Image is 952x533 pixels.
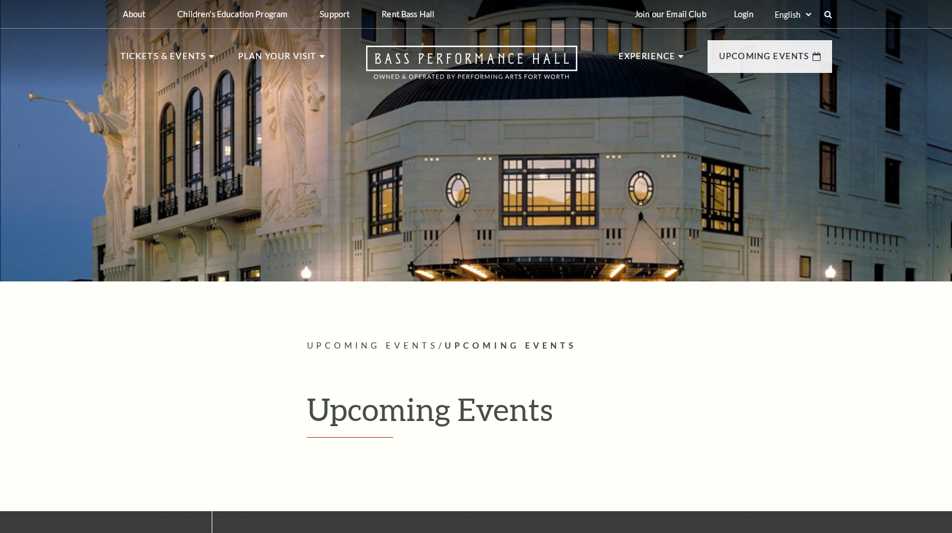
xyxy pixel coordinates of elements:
[772,9,813,20] select: Select:
[121,49,207,70] p: Tickets & Events
[320,9,349,19] p: Support
[719,49,810,70] p: Upcoming Events
[445,341,577,350] span: Upcoming Events
[123,9,146,19] p: About
[238,49,317,70] p: Plan Your Visit
[619,49,676,70] p: Experience
[307,341,439,350] span: Upcoming Events
[177,9,287,19] p: Children's Education Program
[307,339,832,353] p: /
[307,391,832,438] h1: Upcoming Events
[382,9,434,19] p: Rent Bass Hall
